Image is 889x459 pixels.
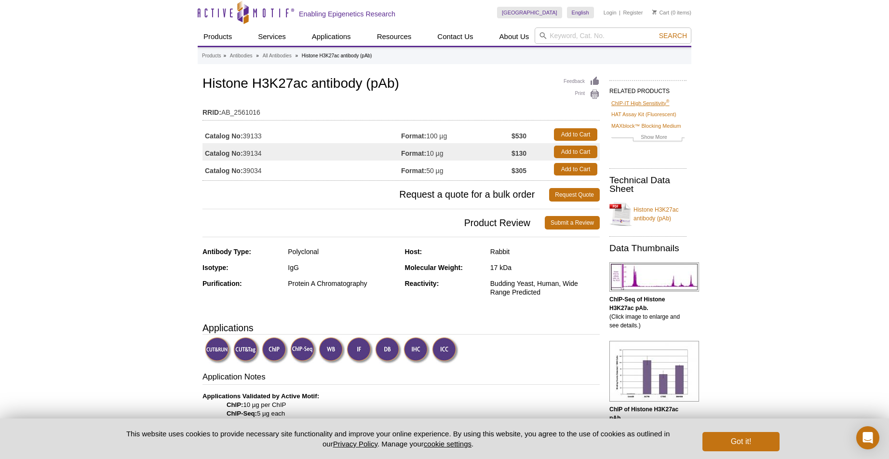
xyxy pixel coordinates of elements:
a: Add to Cart [554,128,597,141]
span: Search [659,32,687,40]
a: About Us [494,27,535,46]
a: ChIP-IT High Sensitivity® [611,99,669,108]
input: Keyword, Cat. No. [535,27,691,44]
li: (0 items) [652,7,691,18]
a: Resources [371,27,418,46]
li: | [619,7,620,18]
img: ChIP-Seq Validated [290,337,317,364]
img: Histone H3K27ac antibody (pAb) tested by ChIP-Seq. [609,262,699,292]
img: CUT&Tag Validated [233,337,260,364]
td: AB_2561016 [202,102,600,118]
li: Histone H3K27ac antibody (pAb) [302,53,372,58]
td: 39134 [202,143,401,161]
strong: RRID: [202,108,221,117]
a: Add to Cart [554,163,597,175]
strong: $530 [512,132,526,140]
img: Immunohistochemistry Validated [404,337,430,364]
a: Cart [652,9,669,16]
a: Request Quote [549,188,600,202]
strong: Purification: [202,280,242,287]
h2: RELATED PRODUCTS [609,80,687,97]
strong: ChIP: [227,401,243,408]
a: Products [202,52,221,60]
span: Request a quote for a bulk order [202,188,549,202]
td: 39034 [202,161,401,178]
a: Privacy Policy [333,440,377,448]
button: Search [656,31,690,40]
a: Applications [306,27,357,46]
li: » [223,53,226,58]
strong: Format: [401,166,426,175]
a: English [567,7,594,18]
img: Histone H3K27ac antibody (pAb) tested by ChIP. [609,341,699,402]
div: 17 kDa [490,263,600,272]
b: Applications Validated by Active Motif: [202,392,319,400]
td: 50 µg [401,161,512,178]
td: 39133 [202,126,401,143]
p: This website uses cookies to provide necessary site functionality and improve your online experie... [109,429,687,449]
img: CUT&RUN Validated [205,337,231,364]
h2: Technical Data Sheet [609,176,687,193]
h1: Histone H3K27ac antibody (pAb) [202,76,600,93]
img: Immunocytochemistry Validated [432,337,458,364]
img: Western Blot Validated [319,337,345,364]
p: (Click image to enlarge and see details.) [609,405,687,440]
b: ChIP of Histone H3K27ac pAb. [609,406,678,421]
a: Histone H3K27ac antibody (pAb) [609,200,687,229]
a: Products [198,27,238,46]
a: Login [604,9,617,16]
strong: Format: [401,132,426,140]
a: [GEOGRAPHIC_DATA] [497,7,562,18]
img: Dot Blot Validated [375,337,402,364]
strong: Catalog No: [205,149,243,158]
h2: Enabling Epigenetics Research [299,10,395,18]
a: Show More [611,133,685,144]
div: Rabbit [490,247,600,256]
b: ChIP-Seq of Histone H3K27ac pAb. [609,296,665,311]
img: Immunofluorescence Validated [347,337,373,364]
div: IgG [288,263,397,272]
a: MAXblock™ Blocking Medium [611,121,681,130]
img: Your Cart [652,10,657,14]
strong: Molecular Weight: [405,264,463,271]
strong: ChIP-Seq: [227,410,257,417]
a: Register [623,9,643,16]
h3: Applications [202,321,600,335]
a: All Antibodies [263,52,292,60]
p: (Click image to enlarge and see details.) [609,295,687,330]
li: » [295,53,298,58]
div: Budding Yeast, Human, Wide Range Predicted [490,279,600,297]
sup: ® [666,99,670,104]
strong: Format: [401,149,426,158]
td: 100 µg [401,126,512,143]
a: Services [252,27,292,46]
li: » [256,53,259,58]
a: Feedback [564,76,600,87]
h2: Data Thumbnails [609,244,687,253]
a: Print [564,89,600,100]
a: Antibodies [230,52,253,60]
a: Contact Us [431,27,479,46]
strong: Isotype: [202,264,229,271]
a: Submit a Review [545,216,600,229]
strong: $130 [512,149,526,158]
strong: Antibody Type: [202,248,251,256]
button: Got it! [702,432,780,451]
img: ChIP Validated [262,337,288,364]
strong: Host: [405,248,422,256]
div: Polyclonal [288,247,397,256]
h3: Application Notes [202,371,600,385]
strong: Reactivity: [405,280,439,287]
strong: Catalog No: [205,132,243,140]
a: HAT Assay Kit (Fluorescent) [611,110,676,119]
span: Product Review [202,216,545,229]
button: cookie settings [424,440,471,448]
strong: Catalog No: [205,166,243,175]
a: Add to Cart [554,146,597,158]
div: Protein A Chromatography [288,279,397,288]
strong: $305 [512,166,526,175]
td: 10 µg [401,143,512,161]
div: Open Intercom Messenger [856,426,879,449]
